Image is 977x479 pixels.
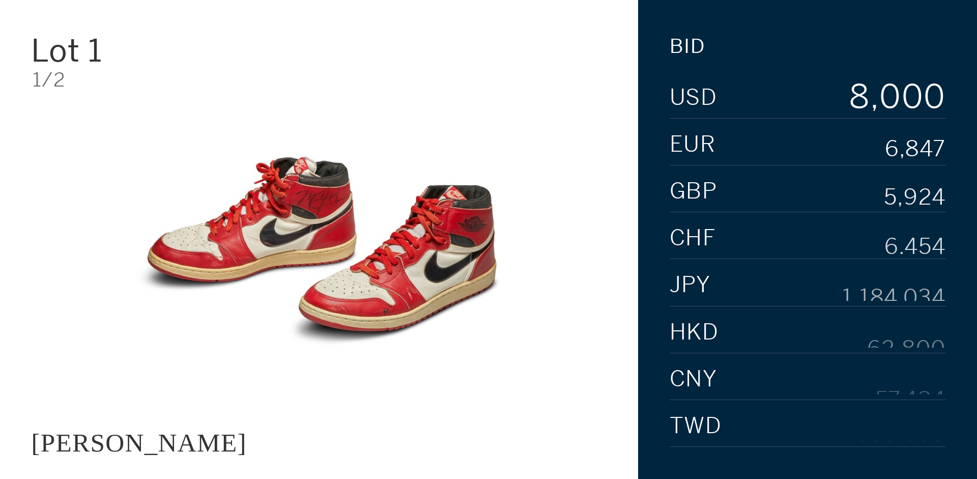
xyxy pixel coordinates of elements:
[670,133,716,156] span: EUR
[884,232,946,254] div: 6,454
[670,227,716,249] span: CHF
[670,321,719,344] span: HKD
[924,80,946,113] div: 0
[670,180,717,203] span: GBP
[670,368,717,390] span: CNY
[902,80,924,113] div: 0
[848,80,870,113] div: 8
[33,70,607,90] div: 1/2
[31,428,246,457] div: [PERSON_NAME]
[670,274,711,296] span: JPY
[875,373,946,395] div: 57,434
[31,35,223,66] div: Lot 1
[885,138,946,160] div: 6,847
[884,185,946,207] div: 5,924
[867,325,946,348] div: 62,800
[842,278,946,301] div: 1,184,034
[102,105,536,396] img: JACQUES MAJORELLE
[670,37,705,56] div: Bid
[879,80,902,113] div: 0
[670,87,717,109] span: USD
[848,113,870,146] div: 9
[855,419,946,442] div: 239,983
[670,415,722,437] span: TWD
